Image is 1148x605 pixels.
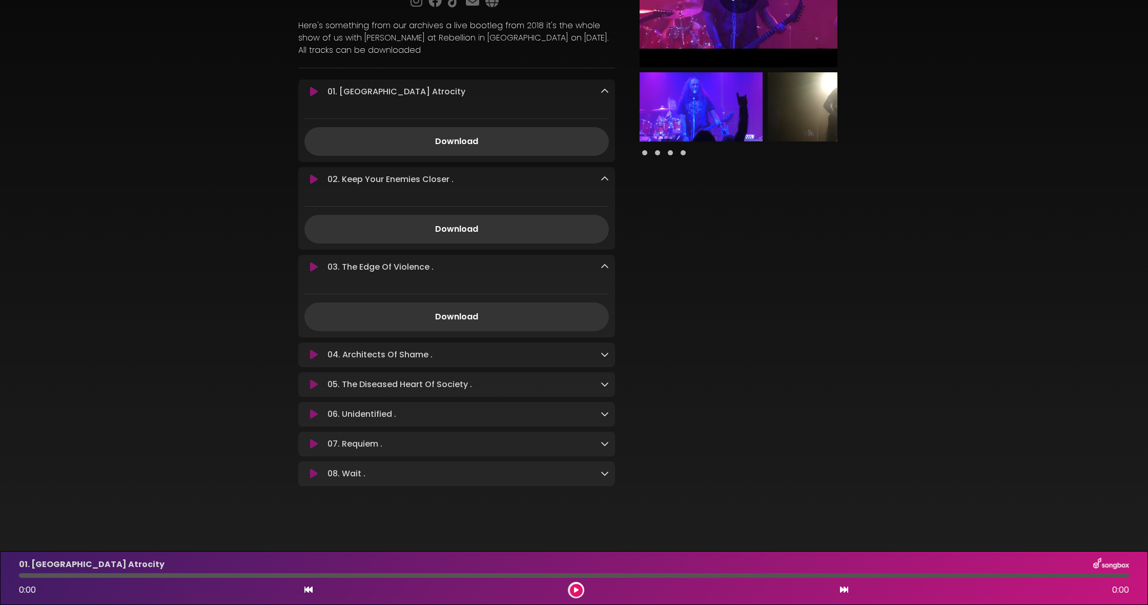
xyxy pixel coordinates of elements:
p: 07. Requiem . [327,438,382,450]
p: 01. [GEOGRAPHIC_DATA] Atrocity [327,86,465,98]
p: 06. Unidentified . [327,408,396,420]
img: R8MZ3GZHRjeAylCEfuDD [768,72,891,142]
p: 04. Architects Of Shame . [327,349,433,361]
a: Download [304,302,609,331]
a: Download [304,215,609,244]
p: 08. Wait . [327,468,365,480]
p: 03. The Edge Of Violence . [327,261,434,273]
p: Here's something from our archives a live bootleg from 2018 it's the whole show of us with [PERSO... [298,19,615,56]
p: 05. The Diseased Heart Of Society . [327,378,472,391]
p: 02. Keep Your Enemies Closer . [327,173,454,186]
a: Download [304,127,609,156]
img: DrAV7bORb2zUTuFbd75Y [640,72,763,142]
